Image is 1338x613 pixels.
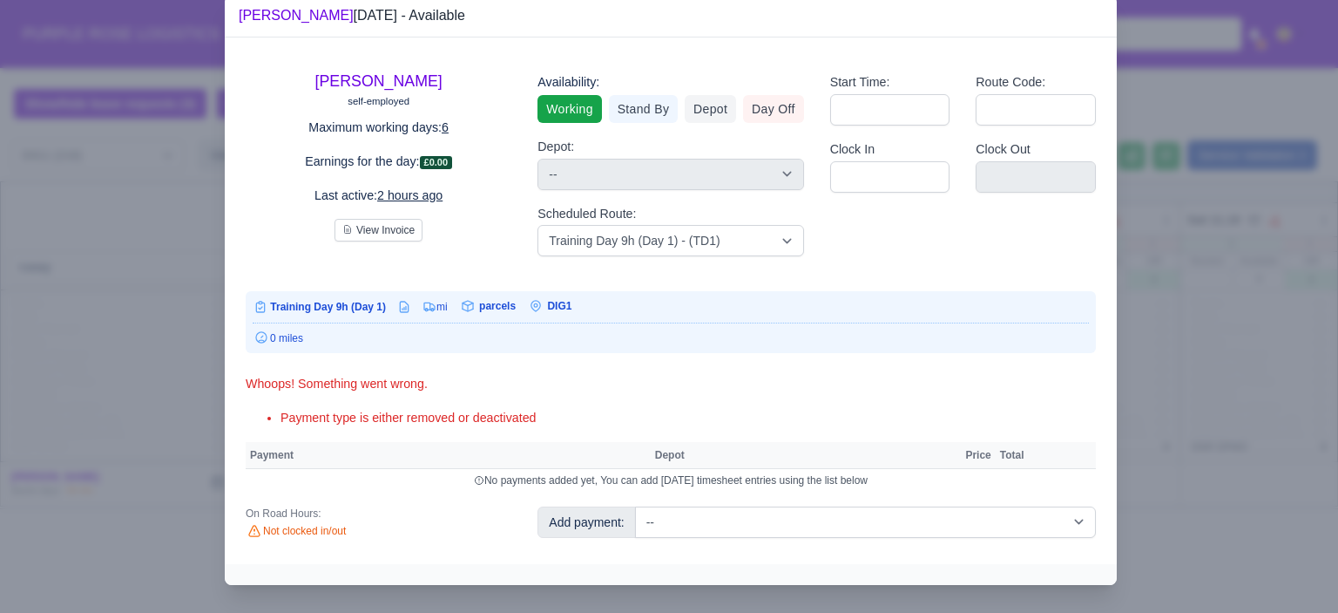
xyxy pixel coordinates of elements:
a: [PERSON_NAME] [239,8,354,23]
span: DIG1 [547,300,571,312]
li: Payment type is either removed or deactivated [280,408,1096,428]
p: Maximum working days: [246,118,511,138]
a: [PERSON_NAME] [315,72,443,90]
td: No payments added yet, You can add [DATE] timesheet entries using the list below [246,469,1096,493]
th: Depot [651,442,948,468]
button: View Invoice [334,219,422,242]
span: £0.00 [420,156,453,169]
span: parcels [479,300,516,312]
div: Whoops! Something went wrong. [246,374,1096,394]
p: Last active: [246,186,511,206]
a: Stand By [609,95,678,123]
div: Add payment: [537,507,635,538]
iframe: Chat Widget [1251,529,1338,613]
label: Clock In [830,140,875,160]
th: Payment [246,442,651,468]
span: Training Day 9h (Day 1) [270,301,386,313]
div: [DATE] - Available [239,5,465,26]
label: Start Time: [830,72,890,92]
label: Route Code: [976,72,1045,92]
label: Clock Out [976,140,1031,160]
div: Not clocked in/out [246,524,511,540]
th: Total [996,442,1029,468]
label: Scheduled Route: [537,204,636,224]
td: mi [412,298,449,316]
u: 6 [442,120,449,134]
div: 0 miles [253,330,1089,346]
a: Working [537,95,601,123]
a: Depot [685,95,736,123]
div: On Road Hours: [246,507,511,521]
small: self-employed [348,96,409,106]
div: Availability: [537,72,803,92]
label: Depot: [537,137,574,157]
p: Earnings for the day: [246,152,511,172]
a: Day Off [743,95,804,123]
th: Price [961,442,995,468]
u: 2 hours ago [377,188,443,202]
